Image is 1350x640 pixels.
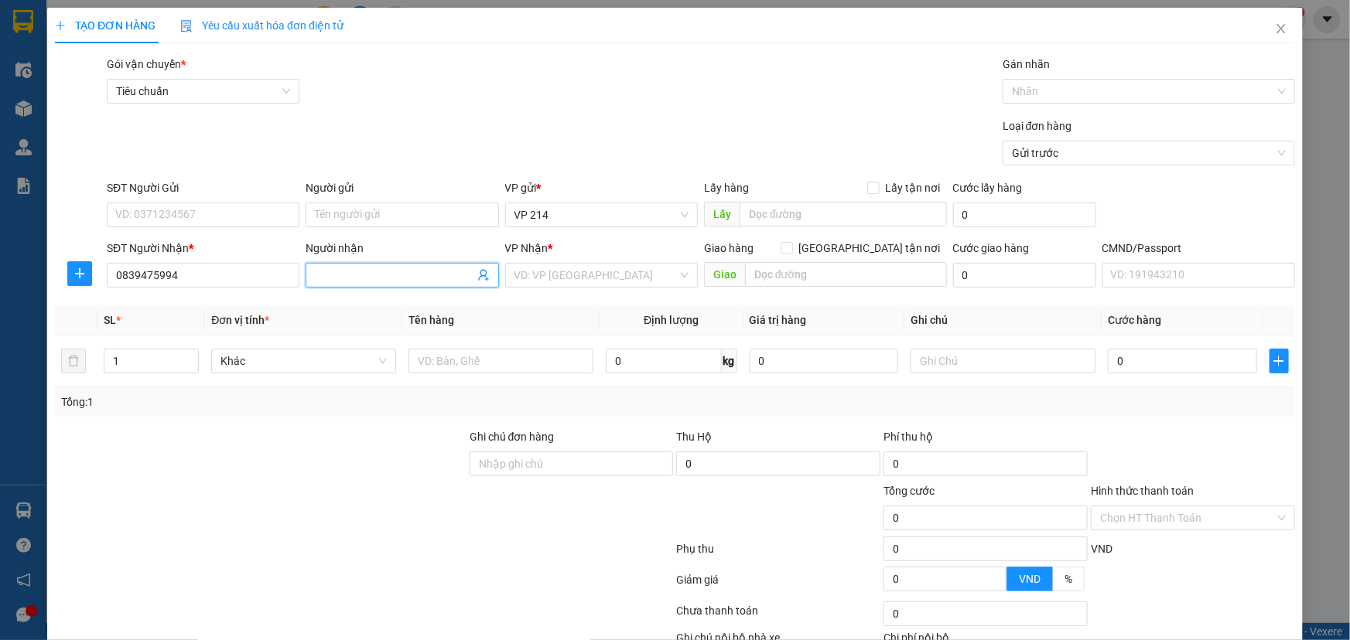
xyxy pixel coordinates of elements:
[740,202,947,226] input: Dọc đường
[55,19,156,32] span: TẠO ĐƠN HÀNG
[1102,240,1295,257] div: CMND/Passport
[953,182,1023,194] label: Cước lấy hàng
[1108,314,1161,326] span: Cước hàng
[745,262,947,287] input: Dọc đường
[1270,355,1288,367] span: plus
[107,179,299,196] div: SĐT Người Gửi
[953,242,1030,254] label: Cước giao hàng
[107,240,299,257] div: SĐT Người Nhận
[505,179,698,196] div: VP gửi
[883,428,1088,451] div: Phí thu hộ
[470,431,555,443] label: Ghi chú đơn hàng
[514,203,689,226] span: VP 214
[1275,22,1287,35] span: close
[306,179,498,196] div: Người gửi
[477,269,490,281] span: user-add
[220,349,387,373] span: Khác
[1003,120,1072,132] label: Loại đơn hàng
[55,20,66,31] span: plus
[704,202,740,226] span: Lấy
[953,263,1096,288] input: Cước giao hàng
[68,267,91,280] span: plus
[722,349,737,373] span: kg
[911,349,1095,373] input: Ghi Chú
[1259,8,1303,51] button: Close
[1003,58,1050,70] label: Gán nhãn
[1019,573,1041,585] span: VND
[1091,543,1112,555] span: VND
[104,314,116,326] span: SL
[1012,141,1286,165] span: Gửi trước
[880,179,947,196] span: Lấy tận nơi
[676,431,712,443] span: Thu Hộ
[408,314,454,326] span: Tên hàng
[750,314,807,326] span: Giá trị hàng
[1065,573,1072,585] span: %
[470,451,674,476] input: Ghi chú đơn hàng
[1091,485,1194,497] label: Hình thức thanh toán
[61,349,86,373] button: delete
[793,240,947,257] span: [GEOGRAPHIC_DATA] tận nơi
[180,19,343,32] span: Yêu cầu xuất hóa đơn điện tử
[116,80,290,103] span: Tiêu chuẩn
[904,305,1102,335] th: Ghi chú
[408,349,593,373] input: VD: Bàn, Ghế
[644,314,699,326] span: Định lượng
[505,242,549,254] span: VP Nhận
[1270,349,1289,373] button: plus
[953,203,1096,227] input: Cước lấy hàng
[704,262,745,287] span: Giao
[704,182,749,194] span: Lấy hàng
[704,242,754,254] span: Giao hàng
[67,261,92,286] button: plus
[211,314,269,326] span: Đơn vị tính
[750,349,899,373] input: 0
[675,602,883,629] div: Chưa thanh toán
[107,58,186,70] span: Gói vận chuyển
[306,240,498,257] div: Người nhận
[883,485,935,497] span: Tổng cước
[675,540,883,567] div: Phụ thu
[61,393,521,410] div: Tổng: 1
[675,571,883,598] div: Giảm giá
[180,20,193,32] img: icon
